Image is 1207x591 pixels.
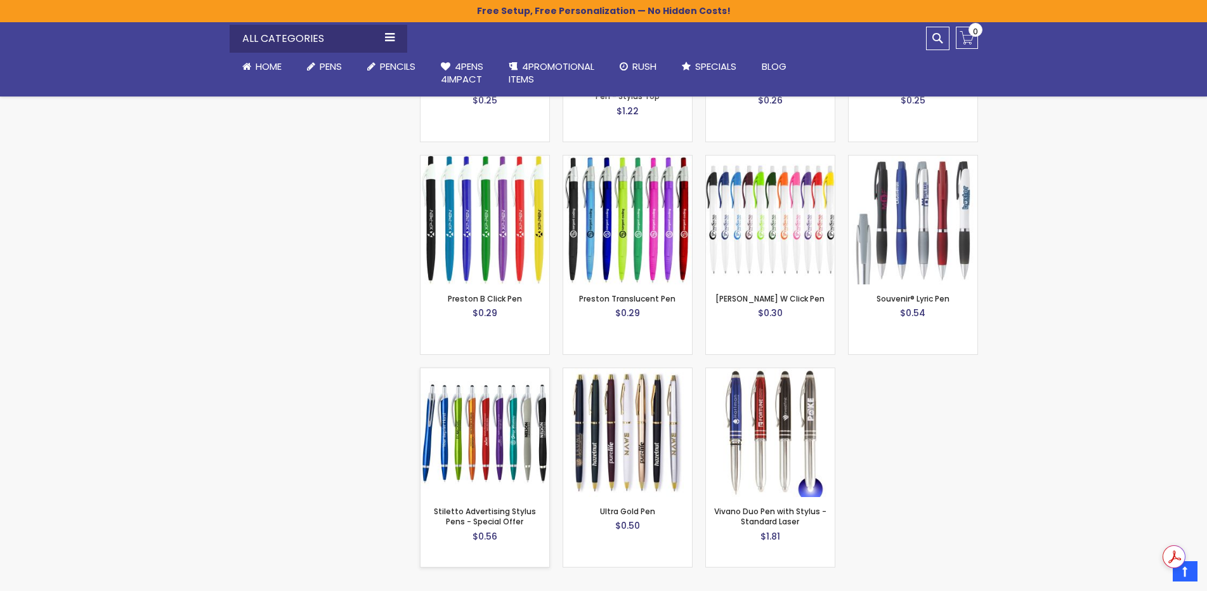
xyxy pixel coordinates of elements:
span: 0 [973,25,978,37]
a: Stiletto Advertising Stylus Pens - Special Offer [421,368,549,378]
iframe: Google Customer Reviews [1102,557,1207,591]
a: Vivano Duo Pen with Stylus - Standard Laser [706,368,835,378]
span: $0.30 [758,307,783,319]
a: Souvenir® Lyric Pen [877,293,949,304]
span: Pens [320,60,342,73]
img: Preston B Click Pen [421,156,549,284]
span: $0.26 [758,94,783,107]
span: $0.56 [473,530,497,543]
a: 4Pens4impact [428,53,496,94]
a: Pencils [355,53,428,81]
span: 4PROMOTIONAL ITEMS [509,60,594,86]
a: [PERSON_NAME] W Click Pen [715,293,825,304]
img: Preston Translucent Pen [563,156,692,284]
span: Specials [695,60,736,73]
a: Rush [607,53,669,81]
span: $0.50 [615,519,640,532]
span: $1.22 [617,105,639,117]
span: Blog [762,60,786,73]
a: 4PROMOTIONALITEMS [496,53,607,94]
a: Preston W Click Pen [706,155,835,166]
a: Souvenir® Lyric Pen [849,155,977,166]
a: 0 [956,27,978,49]
span: $1.81 [760,530,780,543]
span: $0.25 [901,94,925,107]
a: Preston B Click Pen [448,293,522,304]
a: Stiletto Advertising Stylus Pens - Special Offer [434,506,536,527]
img: Souvenir® Lyric Pen [849,156,977,284]
a: Ultra Gold Pen [563,368,692,378]
span: 4Pens 4impact [441,60,483,86]
img: Ultra Gold Pen [563,368,692,497]
a: Pens [294,53,355,81]
a: Home [230,53,294,81]
span: $0.54 [900,307,925,319]
img: Vivano Duo Pen with Stylus - Standard Laser [706,368,835,497]
a: Preston B Click Pen [421,155,549,166]
span: Home [256,60,282,73]
span: Rush [632,60,656,73]
span: Pencils [380,60,415,73]
a: Ultra Gold Pen [600,506,655,517]
span: $0.25 [473,94,497,107]
img: Stiletto Advertising Stylus Pens - Special Offer [421,368,549,497]
a: Preston Translucent Pen [579,293,675,304]
div: All Categories [230,25,407,53]
img: Preston W Click Pen [706,156,835,284]
a: Vivano Duo Pen with Stylus - Standard Laser [714,506,826,527]
a: Preston Translucent Pen [563,155,692,166]
span: $0.29 [473,307,497,319]
span: $0.29 [615,307,640,319]
a: Blog [749,53,799,81]
a: Specials [669,53,749,81]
